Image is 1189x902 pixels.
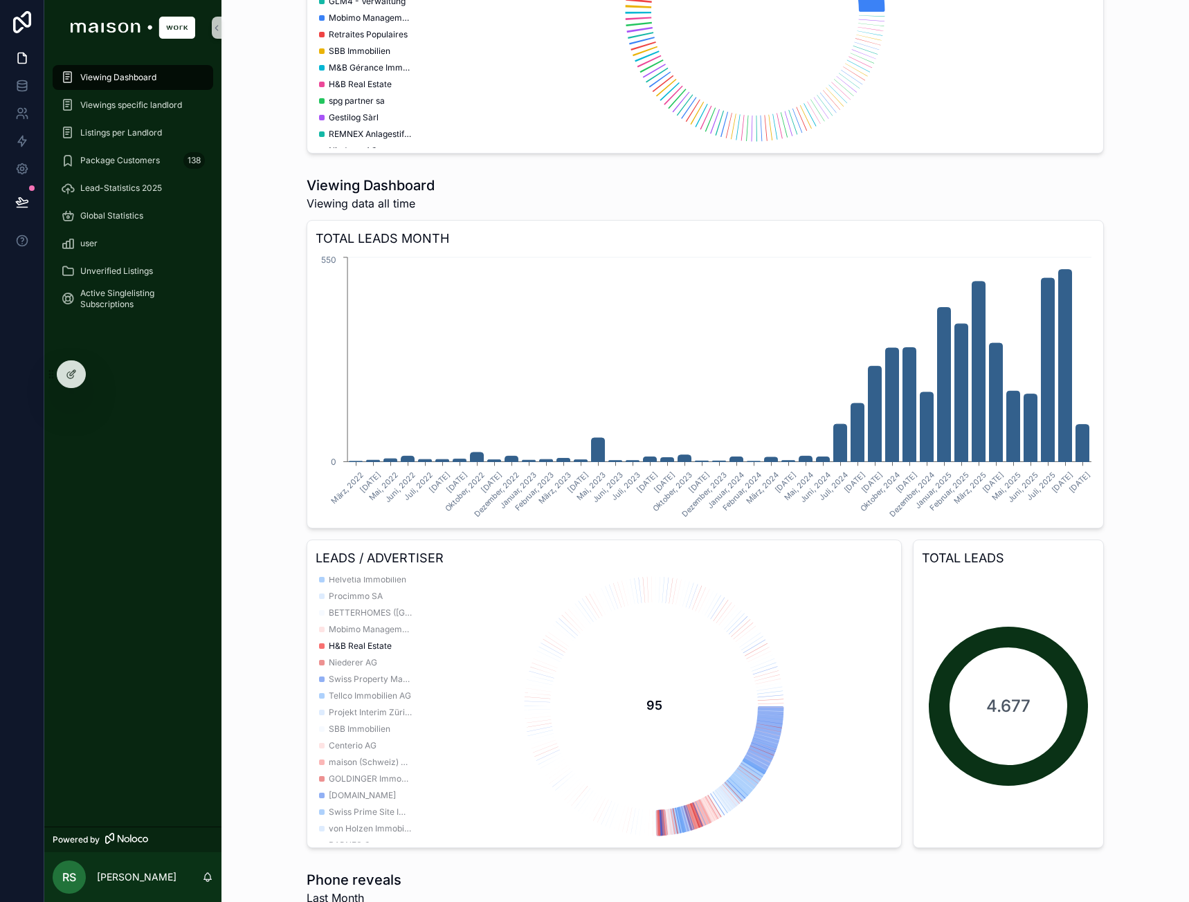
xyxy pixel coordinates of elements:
[329,641,392,652] span: H&B Real Estate
[652,470,677,495] text: [DATE]
[53,148,213,173] a: Package Customers138
[44,827,221,852] a: Powered by
[720,470,763,513] text: Februar, 2024
[53,65,213,90] a: Viewing Dashboard
[97,870,176,884] p: [PERSON_NAME]
[590,470,625,504] text: Juni, 2023
[307,195,435,212] span: Viewing data all time
[329,840,412,851] span: BARNES Commercial Realty SA
[479,470,504,495] text: [DATE]
[646,698,662,712] text: 95
[329,790,396,801] span: [DOMAIN_NAME]
[798,470,833,504] text: Juni, 2024
[952,470,988,506] text: März, 2025
[329,46,390,57] span: SBB Immobilien
[62,869,76,885] span: RS
[402,470,435,502] text: Juli, 2022
[183,152,205,169] div: 138
[986,695,1031,717] span: 4.677
[990,470,1023,502] text: Mai, 2025
[80,266,153,277] span: Unverified Listings
[367,470,400,502] text: Mai, 2022
[329,823,412,834] span: von Holzen Immobilien AG
[329,129,412,140] span: REMNEX Anlagestiftung
[80,238,98,249] span: user
[53,176,213,201] a: Lead-Statistics 2025
[80,100,182,111] span: Viewings specific landlord
[80,127,162,138] span: Listings per Landlord
[329,62,412,73] span: M&B Gérance Immobilière SA
[329,591,383,602] span: Procimmo SA
[329,674,412,685] span: Swiss Property Management AG
[53,203,213,228] a: Global Statistics
[329,707,412,718] span: Projekt Interim Zürich GmbH
[329,807,412,818] span: Swiss Prime Site Immobilien AG
[329,470,365,506] text: März, 2022
[329,657,377,668] span: Niederer AG
[53,120,213,145] a: Listings per Landlord
[705,470,746,510] text: Januar, 2024
[472,470,521,519] text: Dezember, 2022
[687,470,711,495] text: [DATE]
[783,470,815,502] text: Mai, 2024
[329,757,412,768] span: maison (Schweiz) GmbH
[858,470,902,513] text: Oktober, 2024
[321,255,336,265] tspan: 550
[635,470,660,495] text: [DATE]
[537,470,573,506] text: März, 2023
[80,210,143,221] span: Global Statistics
[329,724,390,735] span: SBB Immobilien
[329,112,379,123] span: Gestilog Sàrl
[773,470,798,495] text: [DATE]
[329,574,406,585] span: Helvetia Immobilien
[860,470,884,495] text: [DATE]
[842,470,867,495] text: [DATE]
[444,470,469,495] text: [DATE]
[329,690,411,701] span: Tellco Immobilien AG
[329,773,412,784] span: GOLDINGER Immobilien AG
[383,470,417,504] text: Juni, 2022
[575,470,608,502] text: Mai, 2023
[329,12,412,24] span: Mobimo Management AG
[1067,470,1092,495] text: [DATE]
[316,549,893,568] h3: LEADS / ADVERTISER
[1050,470,1075,495] text: [DATE]
[329,79,392,90] span: H&B Real Estate
[1025,470,1058,502] text: Juli, 2025
[80,155,160,166] span: Package Customers
[329,29,408,40] span: Retraites Populaires
[331,457,336,467] tspan: 0
[329,145,377,156] span: Niederer AG
[44,55,221,329] div: scrollable content
[80,288,199,310] span: Active Singlelisting Subscriptions
[358,470,383,495] text: [DATE]
[498,470,538,510] text: Januar, 2023
[80,72,156,83] span: Viewing Dashboard
[329,740,376,751] span: Centerio AG
[913,470,954,510] text: Januar, 2025
[316,254,1095,519] div: chart
[894,470,919,495] text: [DATE]
[1006,470,1040,504] text: Juni, 2025
[71,17,195,39] img: App logo
[981,470,1006,495] text: [DATE]
[53,259,213,284] a: Unverified Listings
[680,470,729,519] text: Dezember, 2023
[651,470,694,513] text: Oktober, 2023
[745,470,781,506] text: März, 2024
[329,95,385,107] span: spg partner sa
[427,470,452,495] text: [DATE]
[307,870,401,890] h1: Phone reveals
[928,470,971,513] text: Februar, 2025
[53,286,213,311] a: Active Singlelisting Subscriptions
[316,229,1095,248] h3: TOTAL LEADS MONTH
[329,624,412,635] span: Mobimo Management AG
[53,93,213,118] a: Viewings specific landlord
[817,470,850,502] text: Juli, 2024
[53,834,100,845] span: Powered by
[53,231,213,256] a: user
[329,607,412,618] span: BETTERHOMES ([GEOGRAPHIC_DATA]) AG
[443,470,487,513] text: Oktober, 2022
[565,470,590,495] text: [DATE]
[610,470,642,502] text: Juli, 2023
